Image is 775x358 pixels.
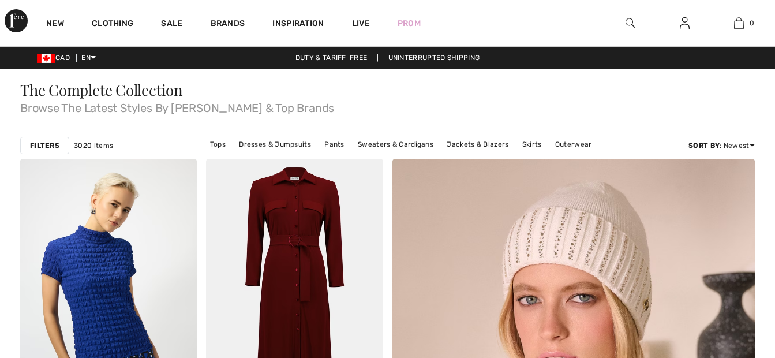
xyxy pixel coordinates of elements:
img: search the website [626,16,635,30]
span: EN [81,54,96,62]
span: CAD [37,54,74,62]
a: Prom [398,17,421,29]
a: New [46,18,64,31]
span: Browse The Latest Styles By [PERSON_NAME] & Top Brands [20,98,755,114]
img: 1ère Avenue [5,9,28,32]
span: 0 [750,18,754,28]
a: Sign In [671,16,699,31]
a: Clothing [92,18,133,31]
span: 3020 items [74,140,113,151]
strong: Filters [30,140,59,151]
a: Sale [161,18,182,31]
a: Pants [319,137,350,152]
strong: Sort By [688,141,720,150]
a: Outerwear [549,137,598,152]
a: Tops [204,137,231,152]
a: Jackets & Blazers [441,137,514,152]
a: Skirts [516,137,548,152]
a: Sweaters & Cardigans [352,137,439,152]
img: Canadian Dollar [37,54,55,63]
a: Brands [211,18,245,31]
a: 0 [712,16,765,30]
span: The Complete Collection [20,80,183,100]
div: : Newest [688,140,755,151]
a: Dresses & Jumpsuits [233,137,317,152]
a: Live [352,17,370,29]
span: Inspiration [272,18,324,31]
img: My Info [680,16,690,30]
img: My Bag [734,16,744,30]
